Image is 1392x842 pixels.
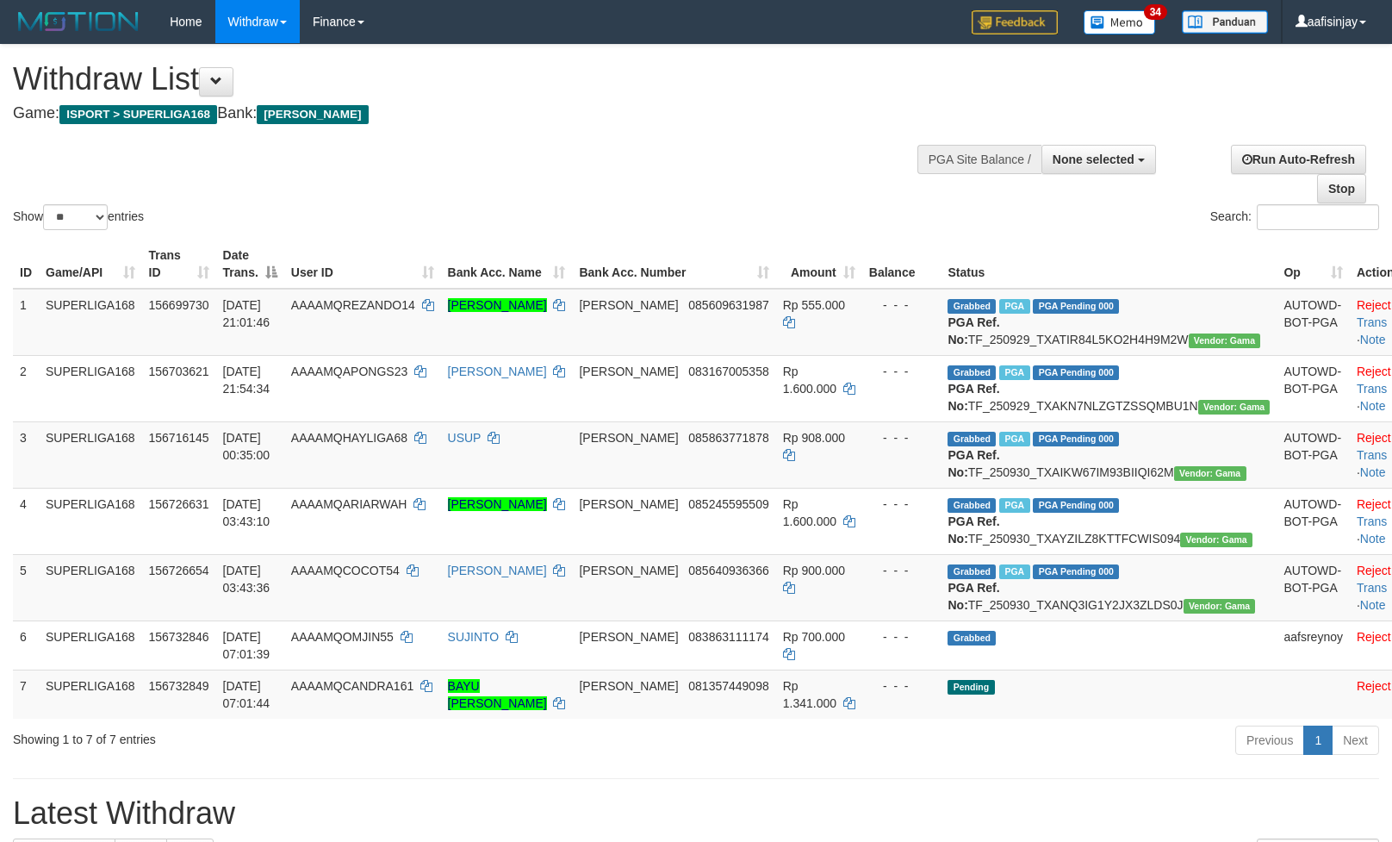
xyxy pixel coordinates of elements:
a: Note [1360,333,1386,346]
td: TF_250930_TXANQ3IG1Y2JX3ZLDS0J [941,554,1277,621]
a: [PERSON_NAME] [448,564,547,577]
span: PGA Pending [1033,299,1119,314]
span: 156703621 [149,365,209,378]
span: Vendor URL: https://trx31.1velocity.biz [1174,466,1246,481]
span: Copy 081357449098 to clipboard [688,679,768,693]
a: USUP [448,431,482,445]
a: Note [1360,532,1386,546]
span: AAAAMQCOCOT54 [291,564,400,577]
span: [DATE] 03:43:10 [223,497,270,528]
span: AAAAMQCANDRA161 [291,679,413,693]
b: PGA Ref. No: [948,581,999,612]
a: Reject [1357,564,1391,577]
th: Bank Acc. Number: activate to sort column ascending [572,240,775,289]
span: [DATE] 21:01:46 [223,298,270,329]
span: Copy 085245595509 to clipboard [688,497,768,511]
span: Rp 1.600.000 [783,365,836,396]
button: None selected [1041,145,1156,174]
td: 4 [13,488,39,554]
span: [PERSON_NAME] [579,564,678,577]
td: 2 [13,355,39,421]
a: Reject [1357,431,1391,445]
span: Marked by aafchhiseyha [999,498,1029,513]
a: Reject [1357,630,1391,644]
span: 34 [1144,4,1167,20]
a: Note [1360,465,1386,479]
td: aafsreynoy [1277,621,1349,670]
a: [PERSON_NAME] [448,497,547,511]
span: PGA Pending [1033,564,1119,579]
td: AUTOWD-BOT-PGA [1277,554,1349,621]
h1: Withdraw List [13,62,910,97]
a: SUJINTO [448,630,500,644]
span: ISPORT > SUPERLIGA168 [59,105,217,124]
th: Bank Acc. Name: activate to sort column ascending [441,240,573,289]
div: - - - [869,677,935,695]
a: Note [1360,598,1386,612]
span: AAAAMQAPONGS23 [291,365,407,378]
div: - - - [869,496,935,513]
label: Show entries [13,204,144,230]
span: Grabbed [948,432,996,446]
span: Rp 1.341.000 [783,679,836,710]
div: - - - [869,363,935,380]
b: PGA Ref. No: [948,382,999,413]
span: Marked by aafchhiseyha [999,564,1029,579]
td: 3 [13,421,39,488]
b: PGA Ref. No: [948,448,999,479]
input: Search: [1257,204,1379,230]
td: AUTOWD-BOT-PGA [1277,421,1349,488]
span: AAAAMQOMJIN55 [291,630,394,644]
span: PGA Pending [1033,365,1119,380]
th: Game/API: activate to sort column ascending [39,240,142,289]
span: Rp 1.600.000 [783,497,836,528]
th: Status [941,240,1277,289]
a: Reject [1357,298,1391,312]
td: TF_250930_TXAYZILZ8KTTFCWIS094 [941,488,1277,554]
span: [DATE] 00:35:00 [223,431,270,462]
td: TF_250929_TXAKN7NLZGTZSSQMBU1N [941,355,1277,421]
img: Button%20Memo.svg [1084,10,1156,34]
span: AAAAMQHAYLIGA68 [291,431,407,445]
span: [DATE] 07:01:39 [223,630,270,661]
a: Reject [1357,497,1391,511]
span: [DATE] 21:54:34 [223,365,270,396]
h4: Game: Bank: [13,105,910,122]
img: panduan.png [1182,10,1268,34]
span: Rp 555.000 [783,298,845,312]
h1: Latest Withdraw [13,796,1379,831]
td: TF_250929_TXATIR84L5KO2H4H9M2W [941,289,1277,356]
td: TF_250930_TXAIKW67IM93BIIQI62M [941,421,1277,488]
th: Balance [862,240,941,289]
span: [PERSON_NAME] [579,365,678,378]
span: [DATE] 07:01:44 [223,679,270,710]
td: AUTOWD-BOT-PGA [1277,355,1349,421]
span: [PERSON_NAME] [579,431,678,445]
a: Reject [1357,365,1391,378]
th: Date Trans.: activate to sort column descending [216,240,284,289]
span: [DATE] 03:43:36 [223,564,270,595]
span: 156716145 [149,431,209,445]
span: 156732846 [149,630,209,644]
span: Grabbed [948,498,996,513]
span: Copy 085640936366 to clipboard [688,564,768,577]
span: Vendor URL: https://trx31.1velocity.biz [1189,334,1261,348]
th: Trans ID: activate to sort column ascending [142,240,216,289]
span: AAAAMQARIARWAH [291,497,407,511]
span: Rp 900.000 [783,564,845,577]
span: 156699730 [149,298,209,312]
div: Showing 1 to 7 of 7 entries [13,724,567,748]
span: Rp 700.000 [783,630,845,644]
select: Showentries [43,204,108,230]
span: 156726654 [149,564,209,577]
b: PGA Ref. No: [948,315,999,346]
th: Op: activate to sort column ascending [1277,240,1349,289]
td: SUPERLIGA168 [39,670,142,719]
span: [PERSON_NAME] [579,679,678,693]
span: None selected [1053,153,1134,166]
span: Copy 085609631987 to clipboard [688,298,768,312]
td: SUPERLIGA168 [39,421,142,488]
span: Pending [948,680,994,695]
td: 6 [13,621,39,670]
td: SUPERLIGA168 [39,621,142,670]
